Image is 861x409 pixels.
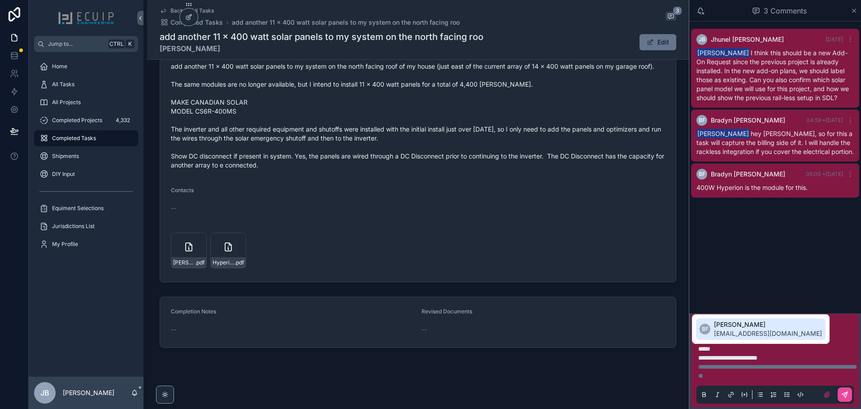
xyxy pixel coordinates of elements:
div: 4,332 [113,115,133,126]
span: Home [52,63,67,70]
span: Hyperion-395-415W-NEW [213,259,235,266]
a: Completed Tasks [34,130,138,146]
span: Back to All Tasks [170,7,214,14]
a: Equiment Selections [34,200,138,216]
span: Contacts [171,187,194,194]
span: Equiment Selections [52,205,104,212]
span: Jump to... [48,40,105,48]
a: Back to All Tasks [160,7,214,14]
span: Completed Tasks [170,18,223,27]
span: All Tasks [52,81,74,88]
span: hey [PERSON_NAME], so for this a task will capture the billing side of it. I will handle the rack... [696,130,854,155]
span: JB [699,36,705,43]
span: [DATE] [826,36,843,43]
a: Home [34,58,138,75]
span: Completion Notes [171,308,216,315]
span: [PERSON_NAME] [714,320,822,329]
span: Completed Projects [52,117,102,124]
a: My Profile [34,236,138,252]
span: -- [171,325,176,334]
span: Revised Documents [422,308,472,315]
span: [PERSON_NAME] [696,48,750,57]
button: 3 [665,12,676,22]
span: add another 11 x 400 watt solar panels to my system on the north facing roof of my house (just ea... [171,62,665,170]
a: Completed Tasks [160,18,223,27]
span: Jurisdictions List [52,223,95,230]
span: BF [702,325,709,333]
img: App logo [58,11,114,25]
a: DIY Input [34,166,138,182]
span: K [126,40,134,48]
span: 05:00 • [DATE] [806,171,843,177]
span: Ctrl [109,40,125,48]
a: All Projects [34,94,138,110]
a: Completed Projects4,332 [34,112,138,128]
h1: add another 11 x 400 watt solar panels to my system on the north facing roo [160,31,483,43]
span: My Profile [52,241,78,248]
span: Bradyn [PERSON_NAME] [711,116,785,125]
div: Suggested mentions [692,314,830,344]
span: .pdf [235,259,244,266]
span: Bradyn [PERSON_NAME] [711,170,785,179]
span: [EMAIL_ADDRESS][DOMAIN_NAME] [714,329,822,338]
span: BF [699,117,705,124]
span: JB [40,387,49,398]
span: 400W Hyperion is the module for this. [696,184,808,191]
span: All Projects [52,99,81,106]
a: add another 11 x 400 watt solar panels to my system on the north facing roo [232,18,460,27]
span: [PERSON_NAME] [696,129,750,138]
span: 04:59 • [DATE] [806,117,843,123]
button: Edit [639,34,676,50]
span: 3 [673,6,682,15]
a: Jurisdictions List [34,218,138,234]
span: DIY Input [52,171,75,178]
span: BF [699,171,705,178]
span: Completed Tasks [52,135,96,142]
span: I think this should be a new Add-On Request since the previous project is already installed. In t... [696,49,849,101]
span: -- [171,204,176,213]
button: Jump to...CtrlK [34,36,138,52]
a: Shipments [34,148,138,164]
span: Shipments [52,153,79,160]
span: 3 Comments [764,5,807,16]
a: All Tasks [34,76,138,92]
strong: [PERSON_NAME] [160,43,483,54]
span: -- [422,325,427,334]
span: [PERSON_NAME]-_-R1 [173,259,195,266]
p: [PERSON_NAME] [63,388,114,397]
span: Jhunel [PERSON_NAME] [711,35,784,44]
div: scrollable content [29,52,143,264]
span: .pdf [195,259,204,266]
